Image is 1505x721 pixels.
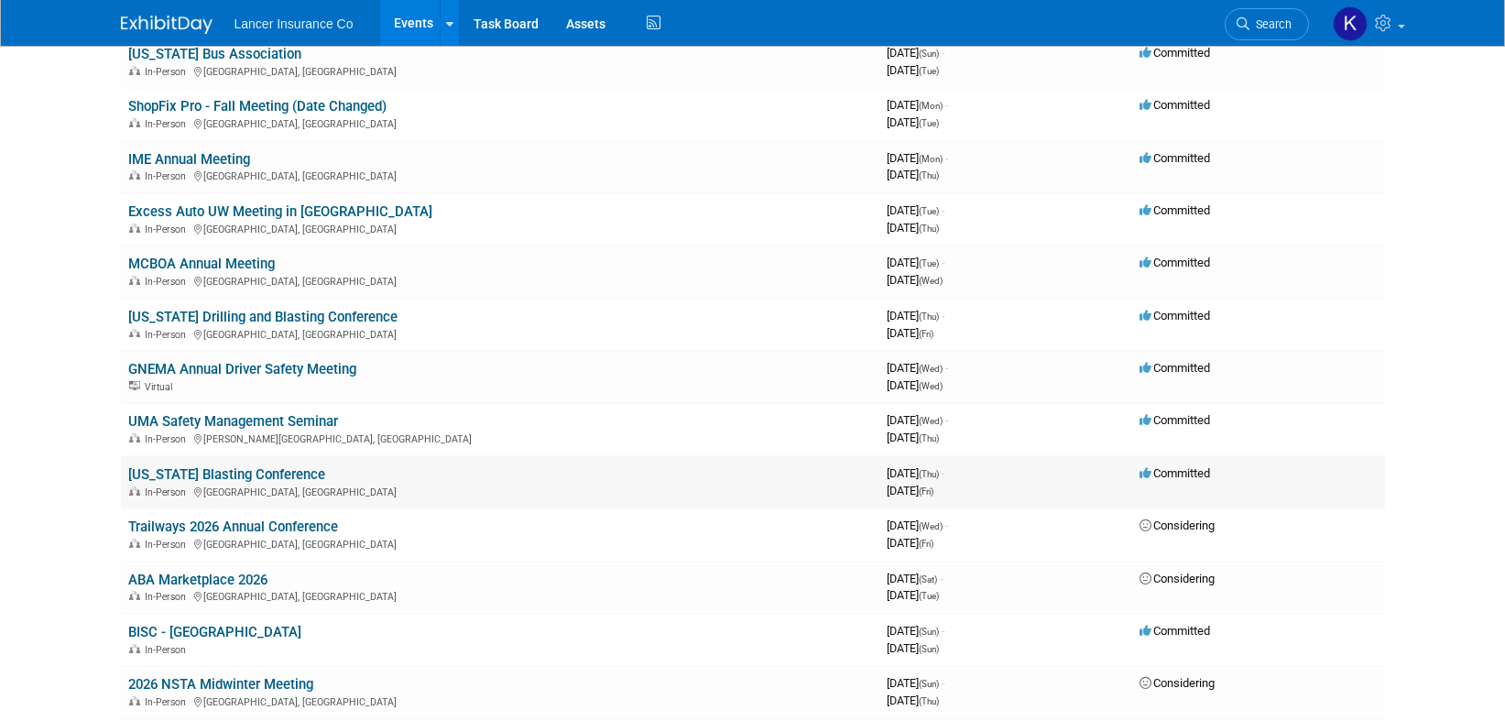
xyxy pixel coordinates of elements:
div: [GEOGRAPHIC_DATA], [GEOGRAPHIC_DATA] [128,63,872,78]
span: - [942,46,944,60]
span: (Wed) [919,416,943,426]
span: (Mon) [919,154,943,164]
span: [DATE] [887,63,939,77]
span: In-Person [145,329,191,341]
span: [DATE] [887,413,948,427]
span: In-Person [145,276,191,288]
span: Committed [1140,203,1210,217]
span: [DATE] [887,168,939,181]
span: (Sun) [919,627,939,637]
span: Committed [1140,151,1210,165]
span: Committed [1140,413,1210,427]
span: [DATE] [887,694,939,707]
img: In-Person Event [129,486,140,496]
span: (Sun) [919,644,939,654]
span: (Thu) [919,170,939,180]
span: (Thu) [919,311,939,322]
a: IME Annual Meeting [128,151,250,168]
span: In-Person [145,486,191,498]
a: [US_STATE] Bus Association [128,46,301,62]
span: [DATE] [887,309,944,322]
span: (Thu) [919,469,939,479]
span: [DATE] [887,431,939,444]
span: Committed [1140,98,1210,112]
span: (Thu) [919,433,939,443]
span: [DATE] [887,484,933,497]
span: [DATE] [887,676,944,690]
img: In-Person Event [129,276,140,285]
span: (Fri) [919,486,933,497]
span: (Tue) [919,591,939,601]
span: In-Person [145,539,191,551]
a: [US_STATE] Drilling and Blasting Conference [128,309,398,325]
span: [DATE] [887,361,948,375]
span: - [942,466,944,480]
span: [DATE] [887,151,948,165]
span: Considering [1140,519,1215,532]
span: [DATE] [887,624,944,638]
span: (Sun) [919,679,939,689]
span: [DATE] [887,115,939,129]
a: GNEMA Annual Driver Safety Meeting [128,361,356,377]
span: [DATE] [887,256,944,269]
a: 2026 NSTA Midwinter Meeting [128,676,313,693]
span: - [945,151,948,165]
span: [DATE] [887,588,939,602]
img: In-Person Event [129,66,140,75]
span: - [945,413,948,427]
span: (Fri) [919,329,933,339]
span: Committed [1140,309,1210,322]
span: In-Person [145,433,191,445]
span: (Wed) [919,276,943,286]
img: In-Person Event [129,329,140,338]
span: Committed [1140,624,1210,638]
a: Excess Auto UW Meeting in [GEOGRAPHIC_DATA] [128,203,432,220]
span: In-Person [145,591,191,603]
div: [GEOGRAPHIC_DATA], [GEOGRAPHIC_DATA] [128,694,872,708]
a: Trailways 2026 Annual Conference [128,519,338,535]
span: Committed [1140,361,1210,375]
img: Virtual Event [129,381,140,390]
a: BISC - [GEOGRAPHIC_DATA] [128,624,301,640]
span: (Mon) [919,101,943,111]
a: Search [1225,8,1309,40]
span: (Sat) [919,574,937,584]
div: [GEOGRAPHIC_DATA], [GEOGRAPHIC_DATA] [128,588,872,603]
a: [US_STATE] Blasting Conference [128,466,325,483]
a: ShopFix Pro - Fall Meeting (Date Changed) [128,98,387,115]
div: [PERSON_NAME][GEOGRAPHIC_DATA], [GEOGRAPHIC_DATA] [128,431,872,445]
span: [DATE] [887,273,943,287]
span: In-Person [145,170,191,182]
span: - [945,519,948,532]
span: - [945,361,948,375]
span: [DATE] [887,641,939,655]
span: [DATE] [887,98,948,112]
span: (Tue) [919,206,939,216]
img: In-Person Event [129,696,140,705]
a: UMA Safety Management Seminar [128,413,338,430]
span: - [942,624,944,638]
span: (Tue) [919,258,939,268]
div: [GEOGRAPHIC_DATA], [GEOGRAPHIC_DATA] [128,484,872,498]
span: (Tue) [919,118,939,128]
span: (Sun) [919,49,939,59]
span: In-Person [145,696,191,708]
span: - [942,676,944,690]
div: [GEOGRAPHIC_DATA], [GEOGRAPHIC_DATA] [128,168,872,182]
div: [GEOGRAPHIC_DATA], [GEOGRAPHIC_DATA] [128,115,872,130]
span: - [942,256,944,269]
span: [DATE] [887,466,944,480]
span: - [942,203,944,217]
span: (Thu) [919,224,939,234]
span: In-Person [145,224,191,235]
span: [DATE] [887,326,933,340]
div: [GEOGRAPHIC_DATA], [GEOGRAPHIC_DATA] [128,273,872,288]
img: ExhibitDay [121,16,213,34]
a: MCBOA Annual Meeting [128,256,275,272]
span: [DATE] [887,519,948,532]
span: [DATE] [887,378,943,392]
span: - [945,98,948,112]
span: Committed [1140,466,1210,480]
span: (Wed) [919,364,943,374]
span: (Wed) [919,381,943,391]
